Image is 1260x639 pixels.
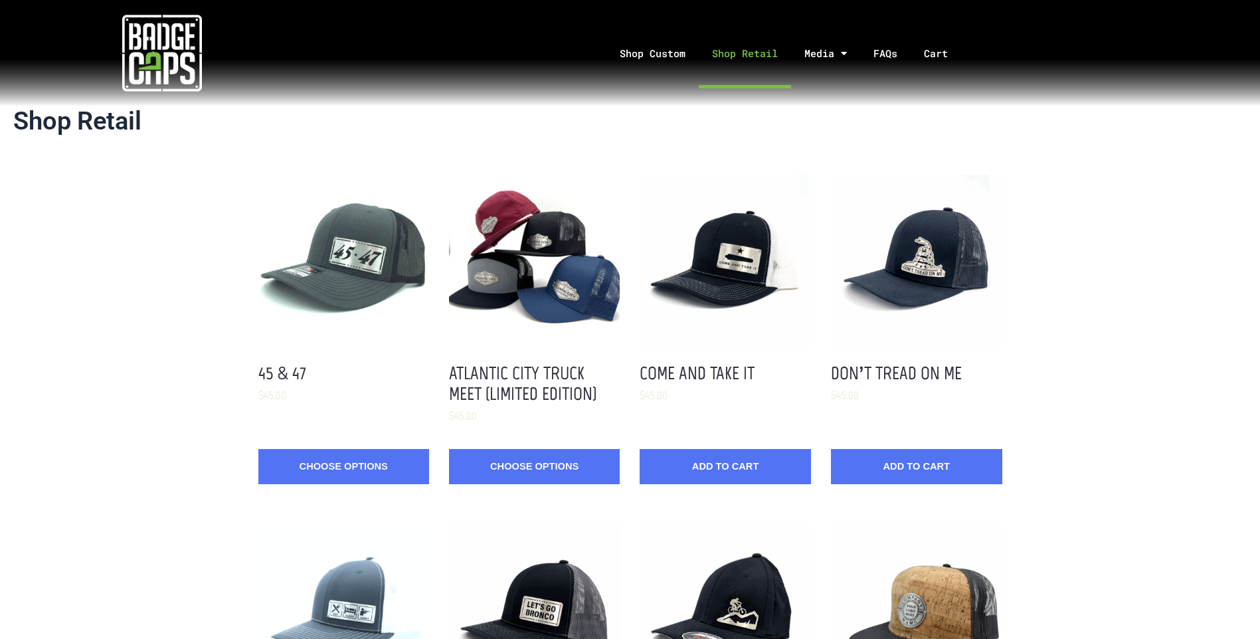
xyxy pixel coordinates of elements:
[911,19,978,88] a: Cart
[122,13,202,93] img: badgecaps white logo with green acccent
[606,19,699,88] a: Shop Custom
[791,19,860,88] a: Media
[449,409,477,423] span: $45.00
[860,19,911,88] a: FAQs
[258,449,429,484] a: Choose Options
[13,106,1247,137] h1: Shop Retail
[449,175,620,345] button: Atlantic City Truck Meet Hat Options
[449,449,620,484] a: Choose Options
[258,388,286,403] span: $45.00
[258,362,306,384] a: 45 & 47
[831,362,962,384] a: Don’t Tread on Me
[449,362,596,405] a: Atlantic City Truck Meet (Limited Edition)
[640,449,810,484] button: Add to Cart
[831,449,1002,484] button: Add to Cart
[640,388,668,403] span: $45.00
[699,19,791,88] a: Shop Retail
[640,362,755,384] a: Come and Take It
[323,19,1260,88] nav: Menu
[831,388,859,403] span: $45.00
